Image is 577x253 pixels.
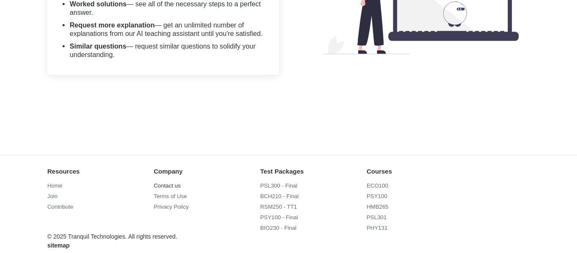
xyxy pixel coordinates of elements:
[154,167,213,175] h4: Company
[367,182,426,190] div: ECO100
[47,203,106,211] a: Contribute
[47,232,177,241] div: © 2025 Tranquil Technologies. All rights reserved.
[260,167,319,175] h4: Test Packages
[367,192,426,201] div: PSY100
[260,213,319,222] a: PSY100 - Final
[260,203,319,211] a: RSM250 - TT1
[154,182,213,190] a: Contact us
[367,213,426,222] div: PSL301
[47,182,106,190] a: Home
[70,21,267,38] li: — get an unlimited number of explanations from our AI teaching assistant until you're satisfied.
[47,167,106,175] h4: Resources
[154,192,213,201] a: Terms of Use
[260,224,319,232] a: BIO230 - Final
[260,192,319,201] a: BCH210 - Final
[70,42,267,59] li: — request similar questions to solidify your understanding.
[367,203,426,211] div: HMB265
[367,167,426,175] h4: Courses
[367,224,426,232] div: PHY131
[47,192,106,201] div: Join
[70,42,126,50] b: Similar questions
[260,182,319,190] a: PSL300 - Final
[70,21,155,29] b: Request more explanation
[154,203,213,211] a: Privacy Policy
[47,241,70,250] a: sitemap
